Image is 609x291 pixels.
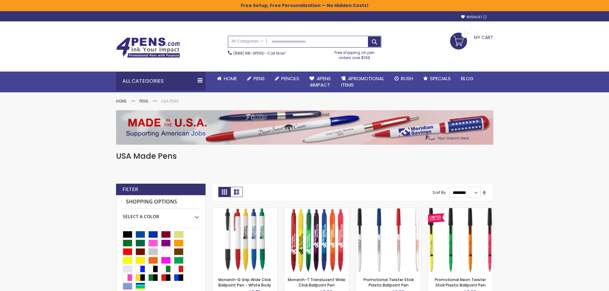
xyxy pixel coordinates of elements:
[224,75,237,82] span: Home
[309,75,331,88] span: 4Pens 4impact
[233,50,285,56] span: - Call Now!
[254,75,265,82] span: Pens
[284,208,349,272] img: Monarch-T Translucent Wide Click Ballpoint Pen
[212,72,242,86] a: Home
[461,75,473,82] span: Blog
[116,37,180,58] img: 4Pens Custom Pens and Promotional Products
[288,277,345,287] a: Monarch-T Translucent Wide Click Ballpoint Pen
[418,72,456,86] a: Specials
[116,98,127,104] a: Home
[161,98,179,104] strong: USA Pens
[304,72,336,92] a: 4Pens4impact
[401,75,413,82] span: Rush
[116,72,206,91] div: All Categories
[430,75,451,82] span: Specials
[281,75,299,82] span: Pencils
[356,208,421,272] img: Promotional Twister Stick Plastic Ballpoint Pen
[363,277,414,287] a: Promotional Twister Stick Plastic Ballpoint Pen
[461,15,487,19] a: Wishlist
[218,277,271,287] a: Monarch-G Grip Wide Click Ballpoint Pen - White Body
[433,190,446,195] label: Sort By
[336,72,389,92] a: 4PROMOTIONALITEMS
[116,151,493,161] h1: USA Made Pens
[356,207,421,213] a: Promotional Twister Stick Plastic Ballpoint Pen
[389,72,418,86] a: Rush
[328,48,381,60] div: Free shipping on pen orders over $199
[435,277,486,287] a: Promotional Neon Twister Stick Plastic Ballpoint Pen
[116,110,493,145] img: USA Pens
[218,187,230,197] strong: Grid
[123,209,199,220] div: Select A Color
[233,50,264,56] a: (888) 88-4PENS
[139,98,148,104] a: Pens
[231,39,263,44] span: All Categories
[456,72,479,86] a: Blog
[428,208,493,272] img: Promotional Neon Twister Stick Plastic Ballpoint Pen
[284,207,349,213] a: Monarch-T Translucent Wide Click Ballpoint Pen
[228,36,267,47] a: All Categories
[270,72,304,86] a: Pencils
[212,208,277,272] img: Monarch-G Grip Wide Click Ballpoint Pen - White Body
[428,207,493,213] a: Promotional Neon Twister Stick Plastic Ballpoint Pen
[341,75,384,88] span: 4PROMOTIONAL ITEMS
[212,207,277,213] a: Monarch-G Grip Wide Click Ballpoint Pen - White Body
[122,186,138,193] strong: Filter
[242,72,270,86] a: Pens
[123,195,199,209] strong: Shopping Options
